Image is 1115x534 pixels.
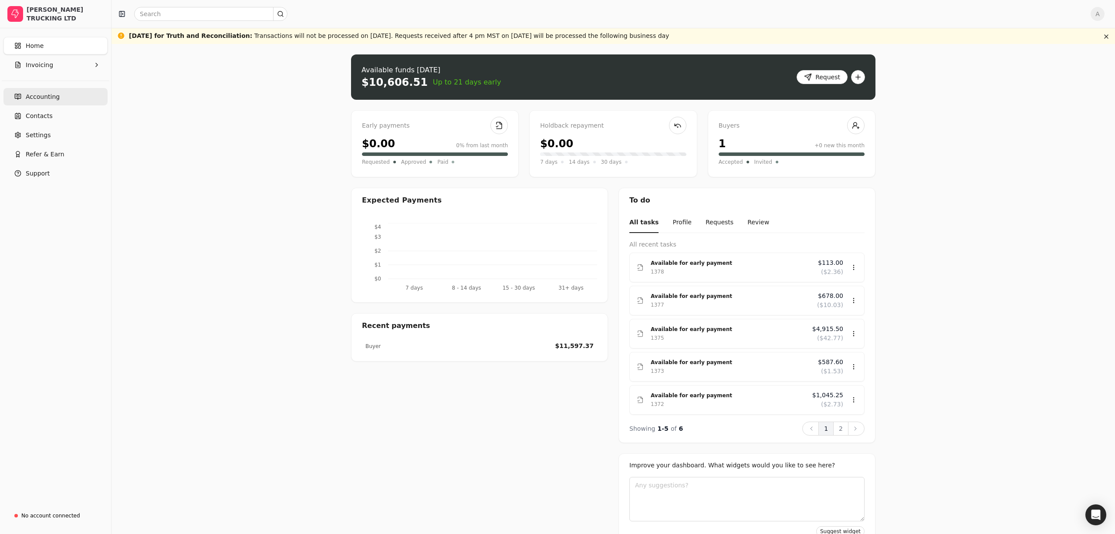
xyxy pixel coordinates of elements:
[26,169,50,178] span: Support
[26,131,51,140] span: Settings
[671,425,677,432] span: of
[555,341,594,351] div: $11,597.37
[3,126,108,144] a: Settings
[540,121,686,131] div: Holdback repayment
[26,112,53,121] span: Contacts
[351,314,608,338] div: Recent payments
[629,425,655,432] span: Showing
[651,391,805,400] div: Available for early payment
[821,400,843,409] span: ($2.73)
[433,77,501,88] span: Up to 21 days early
[362,121,508,131] div: Early payments
[26,92,60,101] span: Accounting
[26,61,53,70] span: Invoicing
[3,56,108,74] button: Invoicing
[569,158,589,166] span: 14 days
[812,324,843,334] span: $4,915.50
[3,508,108,524] a: No account connected
[362,65,501,75] div: Available funds [DATE]
[651,367,664,375] div: 1373
[21,512,80,520] div: No account connected
[651,301,664,309] div: 1377
[821,367,843,376] span: ($1.53)
[817,301,843,310] span: ($10.03)
[719,121,865,131] div: Buyers
[797,70,848,84] button: Request
[1085,504,1106,525] div: Open Intercom Messenger
[3,145,108,163] button: Refer & Earn
[818,291,843,301] span: $678.00
[629,213,659,233] button: All tasks
[812,391,843,400] span: $1,045.25
[814,142,865,149] div: +0 new this month
[3,107,108,125] a: Contacts
[452,285,481,291] tspan: 8 - 14 days
[362,75,428,89] div: $10,606.51
[27,5,104,23] div: [PERSON_NAME] TRUCKING LTD
[651,259,811,267] div: Available for early payment
[747,213,769,233] button: Review
[3,37,108,54] a: Home
[375,276,381,282] tspan: $0
[362,136,395,152] div: $0.00
[375,224,381,230] tspan: $4
[375,262,381,268] tspan: $1
[405,285,423,291] tspan: 7 days
[437,158,448,166] span: Paid
[658,425,669,432] span: 1 - 5
[651,292,810,301] div: Available for early payment
[375,248,381,254] tspan: $2
[629,240,865,249] div: All recent tasks
[818,258,843,267] span: $113.00
[129,32,252,39] span: [DATE] for Truth and Reconciliation :
[817,334,843,343] span: ($42.77)
[456,142,508,149] div: 0% from last month
[129,31,669,41] div: Transactions will not be processed on [DATE]. Requests received after 4 pm MST on [DATE] will be ...
[818,422,834,436] button: 1
[601,158,622,166] span: 30 days
[365,342,381,350] div: Buyer
[134,7,287,21] input: Search
[629,461,865,470] div: Improve your dashboard. What widgets would you like to see here?
[540,136,573,152] div: $0.00
[821,267,843,277] span: ($2.36)
[362,195,442,206] div: Expected Payments
[719,136,726,152] div: 1
[401,158,426,166] span: Approved
[754,158,772,166] span: Invited
[651,400,664,409] div: 1372
[375,234,381,240] tspan: $3
[3,88,108,105] a: Accounting
[26,150,64,159] span: Refer & Earn
[503,285,535,291] tspan: 15 - 30 days
[679,425,683,432] span: 6
[651,325,805,334] div: Available for early payment
[651,334,664,342] div: 1375
[26,41,44,51] span: Home
[362,158,390,166] span: Requested
[706,213,733,233] button: Requests
[651,358,811,367] div: Available for early payment
[619,188,875,213] div: To do
[719,158,743,166] span: Accepted
[818,358,843,367] span: $587.60
[3,165,108,182] button: Support
[651,267,664,276] div: 1378
[833,422,848,436] button: 2
[558,285,583,291] tspan: 31+ days
[1091,7,1105,21] button: A
[672,213,692,233] button: Profile
[540,158,557,166] span: 7 days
